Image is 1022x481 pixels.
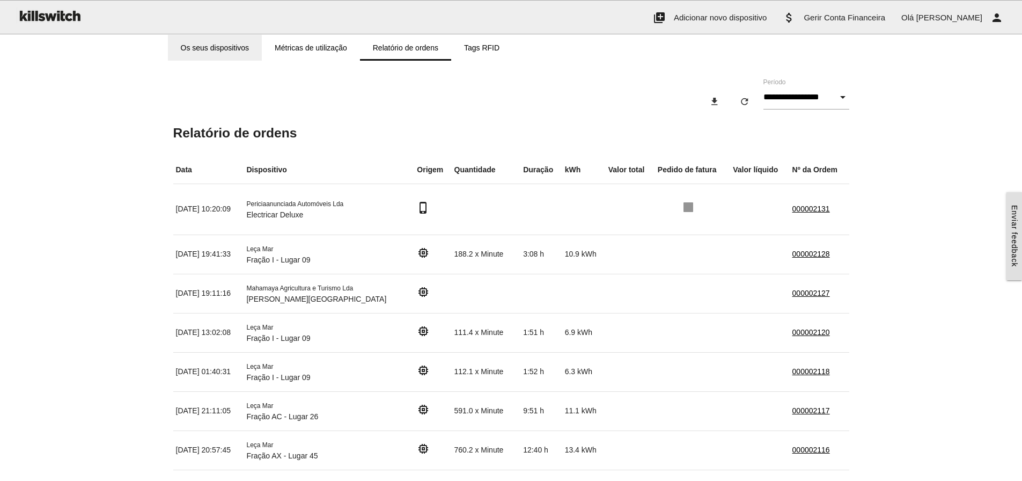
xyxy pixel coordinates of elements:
[246,451,318,460] span: Fração AX - Lugar 45
[520,391,562,431] td: 9:51 h
[246,210,303,219] span: Electricar Deluxe
[246,402,273,410] span: Leça Mar
[173,431,244,470] td: [DATE] 20:57:45
[520,156,562,184] th: Duração
[730,156,789,184] th: Valor líquido
[520,431,562,470] td: 12:40 h
[417,364,430,377] i: memory
[452,352,521,391] td: 112.1 x Minute
[520,352,562,391] td: 1:52 h
[173,391,244,431] td: [DATE] 21:11:05
[173,156,244,184] th: Data
[246,441,273,449] span: Leça Mar
[655,156,730,184] th: Pedido de fatura
[916,13,982,22] span: [PERSON_NAME]
[417,442,430,455] i: memory
[452,313,521,352] td: 111.4 x Minute
[244,156,414,184] th: Dispositivo
[246,245,273,253] span: Leça Mar
[792,406,830,415] a: 000002117
[414,156,451,184] th: Origem
[417,325,430,338] i: memory
[452,431,521,470] td: 760.2 x Minute
[792,328,830,337] a: 000002120
[16,1,83,31] img: ks-logo-black-160-b.png
[360,35,451,61] a: Relatório de ordens
[520,235,562,274] td: 3:08 h
[562,235,606,274] td: 10.9 kWh
[246,334,310,342] span: Fração I - Lugar 09
[173,274,244,313] td: [DATE] 19:11:16
[173,313,244,352] td: [DATE] 13:02:08
[792,289,830,297] a: 000002127
[520,313,562,352] td: 1:51 h
[246,285,353,292] span: Mahamaya Agricultura e Turismo Lda
[262,35,360,61] a: Métricas de utilização
[173,352,244,391] td: [DATE] 01:40:31
[739,92,750,111] i: refresh
[990,1,1003,35] i: person
[246,256,310,264] span: Fração I - Lugar 09
[452,156,521,184] th: Quantidade
[606,156,655,184] th: Valor total
[562,391,606,431] td: 11.1 kWh
[246,412,318,421] span: Fração AC - Lugar 26
[804,13,885,22] span: Gerir Conta Financeira
[562,352,606,391] td: 6.3 kWh
[1006,192,1022,280] a: Enviar feedback
[763,77,786,87] label: Período
[653,1,666,35] i: add_to_photos
[674,13,767,22] span: Adicionar novo dispositivo
[246,373,310,382] span: Fração I - Lugar 09
[790,156,849,184] th: Nº da Ordem
[451,35,512,61] a: Tags RFID
[701,92,729,111] button: download
[792,250,830,258] a: 000002128
[562,431,606,470] td: 13.4 kWh
[792,367,830,376] a: 000002118
[792,205,830,213] a: 000002131
[417,403,430,416] i: memory
[168,35,262,61] a: Os seus dispositivos
[173,235,244,274] td: [DATE] 19:41:33
[173,126,849,140] h5: Relatório de ordens
[452,391,521,431] td: 591.0 x Minute
[731,92,759,111] button: refresh
[246,295,386,303] span: [PERSON_NAME][GEOGRAPHIC_DATA]
[246,324,273,331] span: Leça Mar
[417,286,430,298] i: memory
[562,156,606,184] th: kWh
[417,246,430,259] i: memory
[173,184,244,235] td: [DATE] 10:20:09
[246,363,273,370] span: Leça Mar
[562,313,606,352] td: 6.9 kWh
[452,235,521,274] td: 188.2 x Minute
[417,201,430,214] i: phone_iphone
[783,1,796,35] i: attach_money
[792,446,830,454] a: 000002116
[901,13,914,22] span: Olá
[709,92,720,111] i: download
[246,200,343,208] span: Periciaanunciada Automóveis Lda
